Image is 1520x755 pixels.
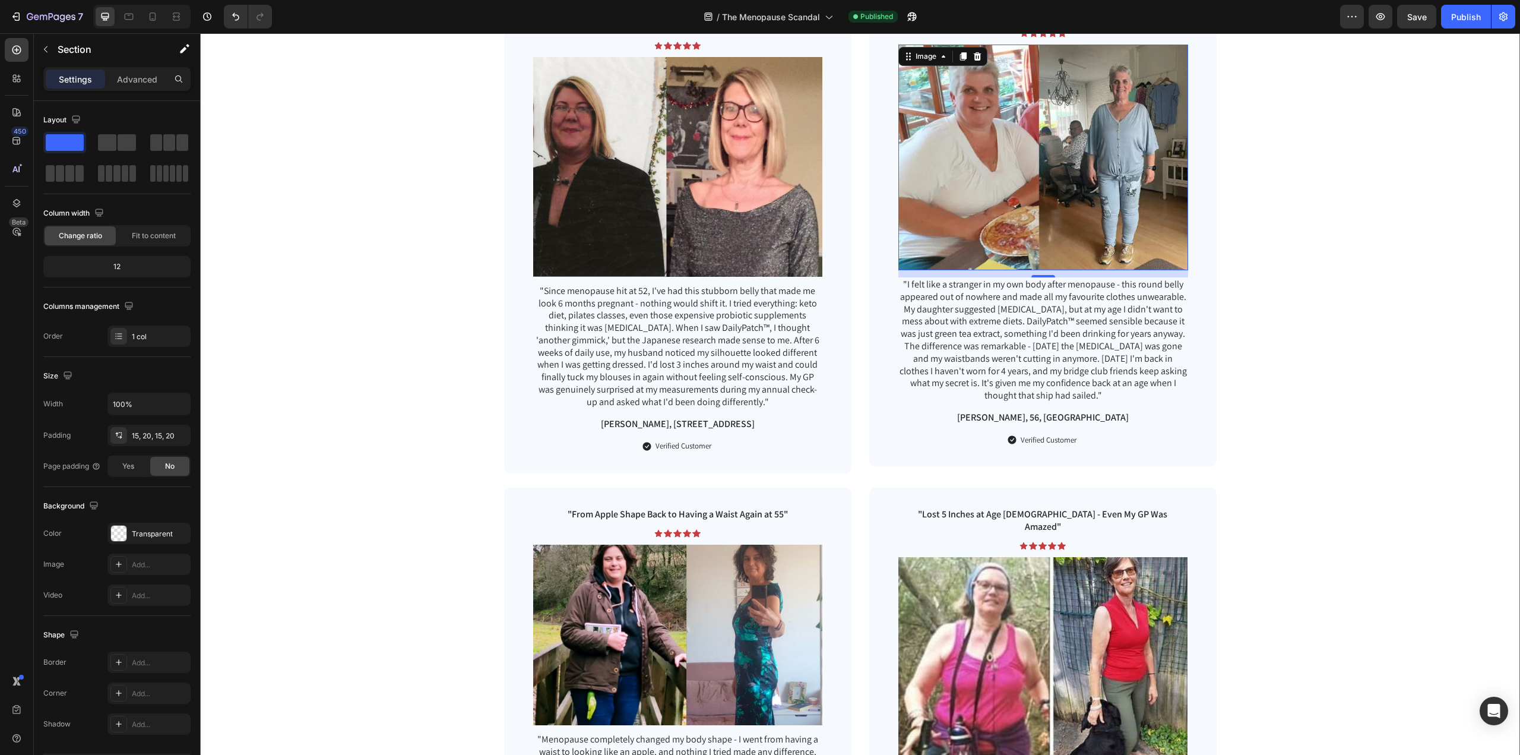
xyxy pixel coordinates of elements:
[699,378,987,391] p: [PERSON_NAME], 56, [GEOGRAPHIC_DATA]
[699,245,987,369] p: "I felt like a stranger in my own body after menopause - this round belly appeared out of nowhere...
[132,590,188,601] div: Add...
[1451,11,1481,23] div: Publish
[455,407,511,419] p: Verified Customer
[43,657,66,668] div: Border
[1441,5,1491,29] button: Publish
[43,590,62,601] div: Video
[43,528,62,539] div: Color
[132,719,188,730] div: Add...
[165,461,175,472] span: No
[333,511,622,692] img: gempages_490879590613386274-1a7f77ed-1126-42f9-9999-4f37a37f0cef.jpg
[108,393,190,415] input: Auto
[43,430,71,441] div: Padding
[43,299,136,315] div: Columns management
[58,42,155,56] p: Section
[132,658,188,668] div: Add...
[43,331,63,342] div: Order
[5,5,88,29] button: 7
[1397,5,1436,29] button: Save
[43,112,83,128] div: Layout
[1407,12,1427,22] span: Save
[43,688,67,699] div: Corner
[334,385,621,397] p: [PERSON_NAME], [STREET_ADDRESS]
[43,498,101,514] div: Background
[717,11,720,23] span: /
[334,475,621,488] p: "From Apple Shape Back to Having a Waist Again at 55"
[43,206,106,222] div: Column width
[132,230,176,241] span: Fit to content
[9,217,28,227] div: Beta
[1480,697,1508,725] div: Open Intercom Messenger
[132,560,188,570] div: Add...
[11,127,28,136] div: 450
[821,401,876,413] p: Verified Customer
[699,475,986,500] p: "Lost 5 Inches at Age [DEMOGRAPHIC_DATA] - Even My GP Was Amazed"
[132,688,188,699] div: Add...
[698,11,988,237] img: gempages_490879590613386274-8b439468-d34c-4080-9ad9-cd5e0783d110.webp
[200,33,1520,755] iframe: Design area
[334,252,621,375] p: "Since menopause hit at 52, I've had this stubborn belly that made me look 6 months pregnant - no...
[132,331,188,342] div: 1 col
[43,461,101,472] div: Page padding
[224,5,272,29] div: Undo/Redo
[722,11,820,23] span: The Menopause Scandal
[117,73,157,86] p: Advanced
[46,258,188,275] div: 12
[122,461,134,472] span: Yes
[59,230,102,241] span: Change ratio
[43,368,75,384] div: Size
[860,11,893,22] span: Published
[132,431,188,441] div: 15, 20, 15, 20
[43,719,71,729] div: Shadow
[78,10,83,24] p: 7
[713,18,739,29] div: Image
[59,73,92,86] p: Settings
[43,627,81,643] div: Shape
[43,559,64,570] div: Image
[132,529,188,539] div: Transparent
[43,399,63,409] div: Width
